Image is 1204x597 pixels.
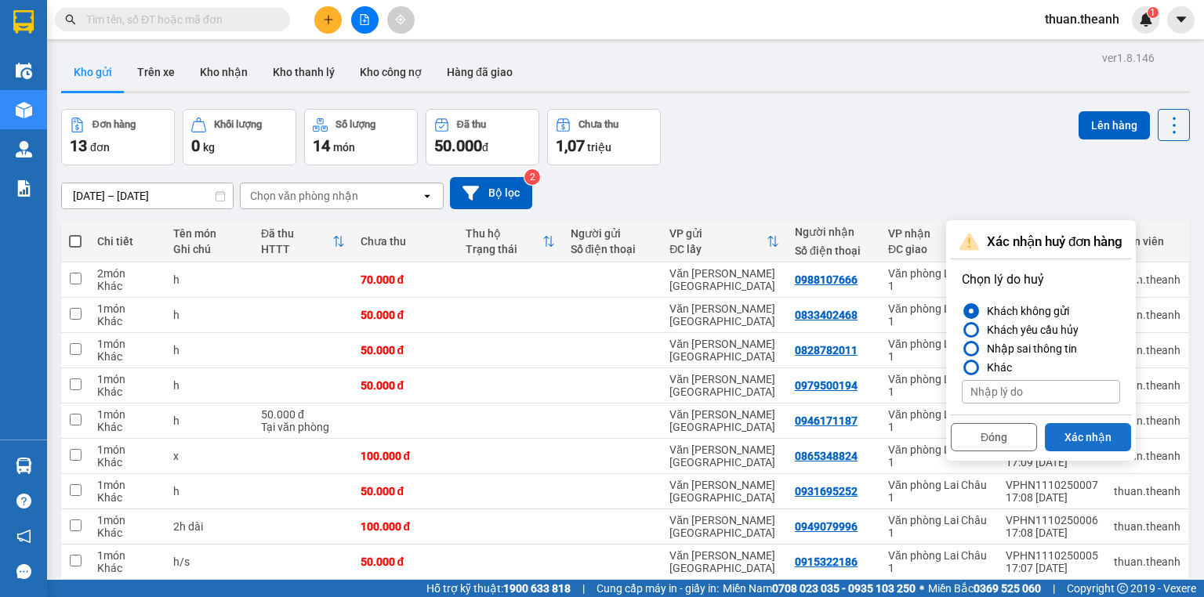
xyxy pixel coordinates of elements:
div: 0915322186 [795,555,858,568]
div: 1 món [97,514,158,526]
div: ĐC giao [888,243,977,255]
th: Toggle SortBy [662,221,787,262]
div: Đã thu [261,227,332,240]
img: solution-icon [16,180,32,197]
div: Khác [97,456,158,469]
div: h [173,273,245,286]
div: Khác [97,562,158,574]
span: ⚪️ [919,585,924,592]
div: 50.000 đ [361,344,450,356]
span: 50.000 [434,136,482,155]
div: 0979500194 [795,379,858,392]
div: h [173,344,245,356]
img: icon-new-feature [1139,13,1153,27]
div: Văn phòng Lai Châu 1 [888,408,990,433]
span: | [1053,580,1055,597]
button: Kho công nợ [347,53,434,91]
div: thuan.theanh [1114,450,1180,462]
div: Văn phòng Lai Châu 1 [888,443,990,469]
div: 17:08 [DATE] [1006,491,1098,504]
div: Thu hộ [466,227,542,240]
button: Kho thanh lý [260,53,347,91]
div: Số điện thoại [571,243,655,255]
div: h/s [173,555,245,568]
img: warehouse-icon [16,141,32,157]
div: Khác [981,358,1012,377]
div: 100.000 đ [361,520,450,533]
div: Văn [PERSON_NAME][GEOGRAPHIC_DATA] [669,549,779,574]
span: 0 [191,136,200,155]
img: warehouse-icon [16,63,32,79]
div: Khác [97,350,158,363]
div: 50.000 đ [361,555,450,568]
button: Chưa thu1,07 triệu [547,109,661,165]
span: Miền Bắc [928,580,1041,597]
button: aim [387,6,415,34]
div: 0865348824 [795,450,858,462]
div: Người gửi [571,227,655,240]
div: Văn phòng Lai Châu 1 [888,549,990,574]
button: Số lượng14món [304,109,418,165]
div: Văn [PERSON_NAME][GEOGRAPHIC_DATA] [669,338,779,363]
input: Select a date range. [62,183,233,208]
div: 1 món [97,549,158,562]
span: Cung cấp máy in - giấy in: [597,580,719,597]
span: 1 [1150,7,1155,18]
div: Đã thu [457,119,486,130]
div: 0988107666 [795,273,858,286]
strong: 0369 525 060 [974,582,1041,595]
p: Chọn lý do huỷ [962,270,1120,289]
div: 50.000 đ [361,309,450,321]
div: ver 1.8.146 [1102,49,1155,67]
span: question-circle [16,494,31,508]
div: 0946171187 [795,414,858,427]
div: Số điện thoại [795,244,872,257]
div: Nhập sai thông tin [981,339,1077,358]
div: 100.000 đ [361,450,450,462]
span: 13 [70,136,87,155]
span: Miền Nam [723,580,916,597]
div: h [173,379,245,392]
button: Hàng đã giao [434,53,525,91]
span: file-add [359,14,370,25]
span: triệu [587,141,611,154]
sup: 2 [524,169,540,185]
span: search [65,14,76,25]
div: Văn [PERSON_NAME][GEOGRAPHIC_DATA] [669,479,779,504]
span: 14 [313,136,330,155]
div: Văn phòng Lai Châu 1 [888,338,990,363]
input: Tìm tên, số ĐT hoặc mã đơn [86,11,271,28]
div: Chọn văn phòng nhận [250,188,358,204]
img: warehouse-icon [16,458,32,474]
button: Kho gửi [61,53,125,91]
div: HTTT [261,243,332,255]
div: 0949079996 [795,520,858,533]
div: Khách yêu cầu hủy [981,320,1079,339]
div: thuan.theanh [1114,379,1180,392]
span: notification [16,529,31,544]
div: Văn [PERSON_NAME][GEOGRAPHIC_DATA] [669,443,779,469]
div: Văn phòng Lai Châu 1 [888,479,990,504]
span: plus [323,14,334,25]
th: Toggle SortBy [880,221,998,262]
div: 17:08 [DATE] [1006,526,1098,539]
div: thuan.theanh [1114,520,1180,533]
th: Toggle SortBy [253,221,353,262]
div: Chưa thu [361,235,450,248]
div: thuan.theanh [1114,309,1180,321]
svg: open [421,190,433,202]
div: h [173,414,245,427]
div: Tại văn phòng [261,421,345,433]
div: 17:09 [DATE] [1006,456,1098,469]
div: h [173,309,245,321]
div: Khác [97,421,158,433]
span: | [582,580,585,597]
div: 50.000 đ [361,485,450,498]
span: Hỗ trợ kỹ thuật: [426,580,571,597]
span: thuan.theanh [1032,9,1132,29]
strong: 1900 633 818 [503,582,571,595]
div: Ghi chú [173,243,245,255]
div: VP gửi [669,227,767,240]
button: plus [314,6,342,34]
button: Đã thu50.000đ [426,109,539,165]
